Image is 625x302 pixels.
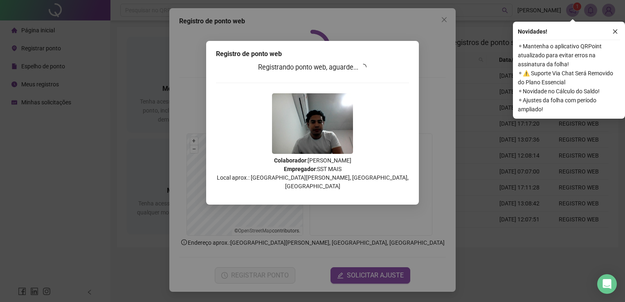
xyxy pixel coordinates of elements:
span: ⚬ Ajustes da folha com período ampliado! [518,96,620,114]
strong: Colaborador [274,157,306,164]
span: ⚬ Novidade no Cálculo do Saldo! [518,87,620,96]
h3: Registrando ponto web, aguarde... [216,62,409,73]
span: loading [359,63,368,72]
div: Registro de ponto web [216,49,409,59]
span: ⚬ ⚠️ Suporte Via Chat Será Removido do Plano Essencial [518,69,620,87]
span: ⚬ Mantenha o aplicativo QRPoint atualizado para evitar erros na assinatura da folha! [518,42,620,69]
div: Open Intercom Messenger [597,274,617,294]
img: 2Q== [272,93,353,154]
p: : [PERSON_NAME] : SST MAIS Local aprox.: [GEOGRAPHIC_DATA][PERSON_NAME], [GEOGRAPHIC_DATA], [GEOG... [216,156,409,191]
span: Novidades ! [518,27,547,36]
strong: Empregador [284,166,316,172]
span: close [612,29,618,34]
